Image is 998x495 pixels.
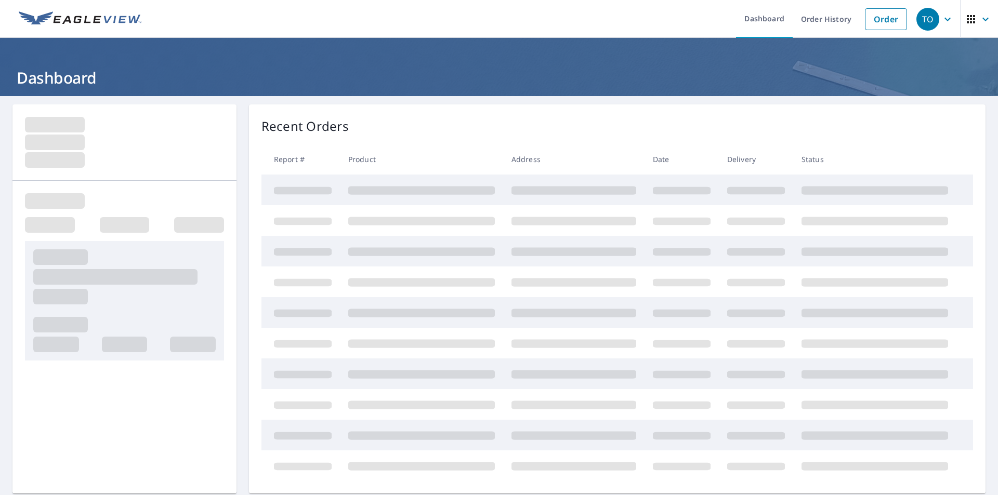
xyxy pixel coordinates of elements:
div: TO [916,8,939,31]
th: Product [340,144,503,175]
th: Date [645,144,719,175]
th: Status [793,144,956,175]
p: Recent Orders [261,117,349,136]
th: Report # [261,144,340,175]
th: Address [503,144,645,175]
th: Delivery [719,144,793,175]
h1: Dashboard [12,67,986,88]
img: EV Logo [19,11,141,27]
a: Order [865,8,907,30]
